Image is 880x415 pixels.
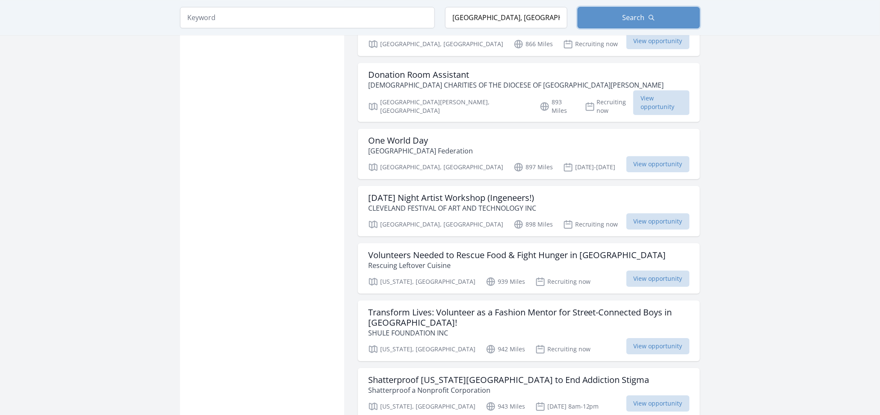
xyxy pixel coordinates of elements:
[633,90,690,115] span: View opportunity
[368,344,475,354] p: [US_STATE], [GEOGRAPHIC_DATA]
[358,63,700,122] a: Donation Room Assistant [DEMOGRAPHIC_DATA] CHARITIES OF THE DIOCESE OF [GEOGRAPHIC_DATA][PERSON_N...
[623,12,645,23] span: Search
[445,7,567,28] input: Location
[368,277,475,287] p: [US_STATE], [GEOGRAPHIC_DATA]
[626,395,690,412] span: View opportunity
[368,401,475,412] p: [US_STATE], [GEOGRAPHIC_DATA]
[486,344,525,354] p: 942 Miles
[358,243,700,294] a: Volunteers Needed to Rescue Food & Fight Hunger in [GEOGRAPHIC_DATA] Rescuing Leftover Cuisine [U...
[514,219,553,230] p: 898 Miles
[626,33,690,49] span: View opportunity
[368,193,536,203] h3: [DATE] Night Artist Workshop (Ingeneers!)
[368,219,503,230] p: [GEOGRAPHIC_DATA], [GEOGRAPHIC_DATA]
[486,277,525,287] p: 939 Miles
[626,213,690,230] span: View opportunity
[368,375,650,385] h3: Shatterproof [US_STATE][GEOGRAPHIC_DATA] to End Addiction Stigma
[563,219,618,230] p: Recruiting now
[368,328,690,338] p: SHULE FOUNDATION INC
[535,277,591,287] p: Recruiting now
[578,7,700,28] button: Search
[368,98,529,115] p: [GEOGRAPHIC_DATA][PERSON_NAME], [GEOGRAPHIC_DATA]
[563,162,616,172] p: [DATE]-[DATE]
[368,39,503,49] p: [GEOGRAPHIC_DATA], [GEOGRAPHIC_DATA]
[358,186,700,236] a: [DATE] Night Artist Workshop (Ingeneers!) CLEVELAND FESTIVAL OF ART AND TECHNOLOGY INC [GEOGRAPHI...
[368,70,664,80] h3: Donation Room Assistant
[368,80,664,90] p: [DEMOGRAPHIC_DATA] CHARITIES OF THE DIOCESE OF [GEOGRAPHIC_DATA][PERSON_NAME]
[368,250,666,260] h3: Volunteers Needed to Rescue Food & Fight Hunger in [GEOGRAPHIC_DATA]
[514,39,553,49] p: 866 Miles
[626,156,690,172] span: View opportunity
[514,162,553,172] p: 897 Miles
[563,39,618,49] p: Recruiting now
[626,338,690,354] span: View opportunity
[368,135,473,146] h3: One World Day
[358,300,700,361] a: Transform Lives: Volunteer as a Fashion Mentor for Street-Connected Boys in [GEOGRAPHIC_DATA]! SH...
[368,385,650,395] p: Shatterproof a Nonprofit Corporation
[368,260,666,271] p: Rescuing Leftover Cuisine
[368,307,690,328] h3: Transform Lives: Volunteer as a Fashion Mentor for Street-Connected Boys in [GEOGRAPHIC_DATA]!
[358,129,700,179] a: One World Day [GEOGRAPHIC_DATA] Federation [GEOGRAPHIC_DATA], [GEOGRAPHIC_DATA] 897 Miles [DATE]-...
[585,98,634,115] p: Recruiting now
[540,98,574,115] p: 893 Miles
[180,7,435,28] input: Keyword
[486,401,525,412] p: 943 Miles
[535,344,591,354] p: Recruiting now
[368,162,503,172] p: [GEOGRAPHIC_DATA], [GEOGRAPHIC_DATA]
[368,146,473,156] p: [GEOGRAPHIC_DATA] Federation
[626,271,690,287] span: View opportunity
[535,401,599,412] p: [DATE] 8am-12pm
[368,203,536,213] p: CLEVELAND FESTIVAL OF ART AND TECHNOLOGY INC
